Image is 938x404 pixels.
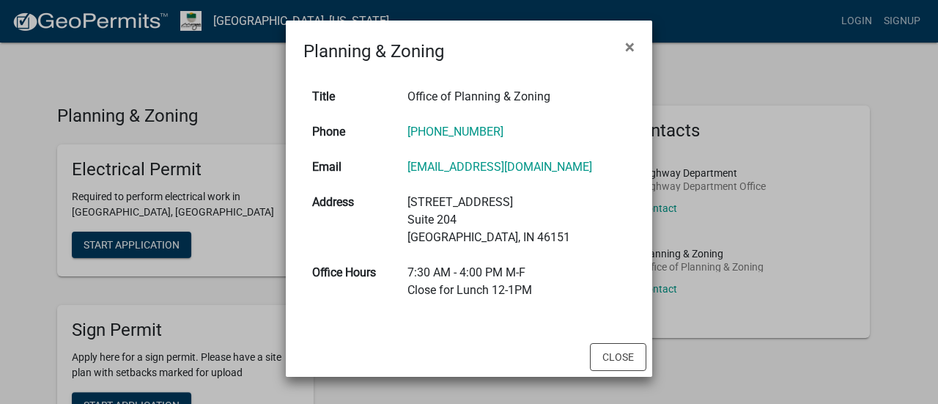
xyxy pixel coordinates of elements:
td: Office of Planning & Zoning [399,79,635,114]
div: 7:30 AM - 4:00 PM M-F Close for Lunch 12-1PM [407,264,626,299]
th: Title [303,79,399,114]
a: [EMAIL_ADDRESS][DOMAIN_NAME] [407,160,592,174]
h4: Planning & Zoning [303,38,444,65]
button: Close [613,26,646,67]
th: Phone [303,114,399,150]
span: × [625,37,635,57]
th: Email [303,150,399,185]
th: Office Hours [303,255,399,308]
a: [PHONE_NUMBER] [407,125,503,139]
button: Close [590,343,646,371]
th: Address [303,185,399,255]
td: [STREET_ADDRESS] Suite 204 [GEOGRAPHIC_DATA], IN 46151 [399,185,635,255]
